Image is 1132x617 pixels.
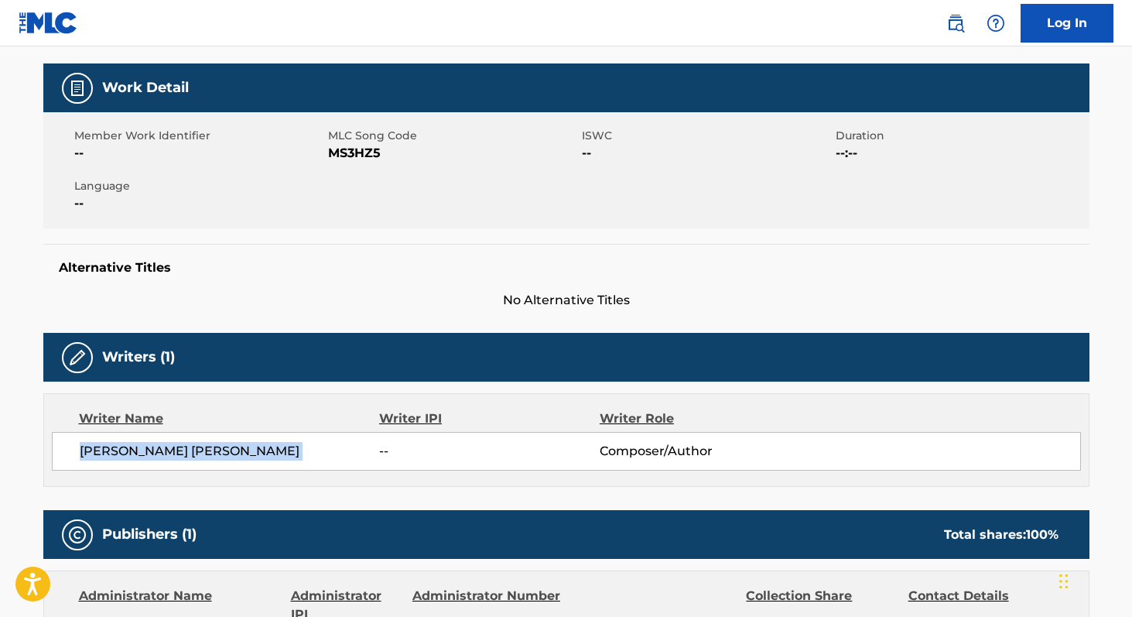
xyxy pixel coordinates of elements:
[328,128,578,144] span: MLC Song Code
[102,348,175,366] h5: Writers (1)
[1026,527,1058,542] span: 100 %
[940,8,971,39] a: Public Search
[1059,558,1069,605] div: Arrastar
[1055,543,1132,617] iframe: Chat Widget
[68,348,87,367] img: Writers
[1021,4,1113,43] a: Log In
[80,442,380,461] span: [PERSON_NAME] [PERSON_NAME]
[600,410,800,428] div: Writer Role
[946,14,965,33] img: search
[74,194,324,213] span: --
[59,260,1074,276] h5: Alternative Titles
[19,12,78,34] img: MLC Logo
[836,144,1086,163] span: --:--
[74,128,324,144] span: Member Work Identifier
[102,79,189,97] h5: Work Detail
[68,526,87,544] img: Publishers
[944,526,1058,544] div: Total shares:
[79,410,380,428] div: Writer Name
[1055,543,1132,617] div: Widget de chat
[987,14,1005,33] img: help
[582,144,832,163] span: --
[379,442,599,461] span: --
[68,79,87,98] img: Work Detail
[74,178,324,194] span: Language
[582,128,832,144] span: ISWC
[836,128,1086,144] span: Duration
[102,526,197,543] h5: Publishers (1)
[980,8,1011,39] div: Help
[43,291,1089,310] span: No Alternative Titles
[328,144,578,163] span: MS3HZ5
[600,442,800,461] span: Composer/Author
[74,144,324,163] span: --
[379,410,600,428] div: Writer IPI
